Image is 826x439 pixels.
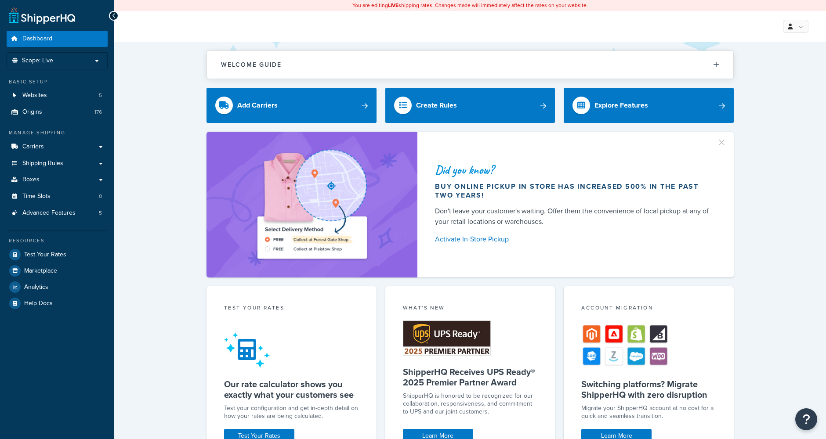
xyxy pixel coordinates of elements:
[237,99,278,112] div: Add Carriers
[7,188,108,205] a: Time Slots0
[7,87,108,104] a: Websites5
[403,304,538,314] div: What's New
[581,379,716,400] h5: Switching platforms? Migrate ShipperHQ with zero disruption
[7,104,108,120] a: Origins176
[99,209,102,217] span: 5
[22,35,52,43] span: Dashboard
[564,88,734,123] a: Explore Features
[22,176,40,184] span: Boxes
[22,108,42,116] span: Origins
[22,193,51,200] span: Time Slots
[7,31,108,47] a: Dashboard
[22,143,44,151] span: Carriers
[7,78,108,86] div: Basic Setup
[7,172,108,188] a: Boxes
[7,104,108,120] li: Origins
[22,92,47,99] span: Websites
[7,205,108,221] li: Advanced Features
[224,404,359,420] div: Test your configuration and get in-depth detail on how your rates are being calculated.
[416,99,457,112] div: Create Rules
[7,87,108,104] li: Websites
[7,237,108,245] div: Resources
[435,206,713,227] div: Don't leave your customer's waiting. Offer them the convenience of local pickup at any of your re...
[99,92,102,99] span: 5
[7,263,108,279] a: Marketplace
[7,155,108,172] a: Shipping Rules
[594,99,648,112] div: Explore Features
[403,392,538,416] p: ShipperHQ is honored to be recognized for our collaboration, responsiveness, and commitment to UP...
[207,51,733,79] button: Welcome Guide
[7,279,108,295] a: Analytics
[7,247,108,263] a: Test Your Rates
[94,108,102,116] span: 176
[7,139,108,155] a: Carriers
[224,379,359,400] h5: Our rate calculator shows you exactly what your customers see
[232,145,391,264] img: ad-shirt-map-b0359fc47e01cab431d101c4b569394f6a03f54285957d908178d52f29eb9668.png
[435,164,713,176] div: Did you know?
[221,61,282,68] h2: Welcome Guide
[24,251,66,259] span: Test Your Rates
[581,404,716,420] div: Migrate your ShipperHQ account at no cost for a quick and seamless transition.
[24,300,53,307] span: Help Docs
[795,408,817,430] button: Open Resource Center
[385,88,555,123] a: Create Rules
[7,188,108,205] li: Time Slots
[24,284,48,291] span: Analytics
[22,209,76,217] span: Advanced Features
[7,295,108,311] a: Help Docs
[22,57,53,65] span: Scope: Live
[22,160,63,167] span: Shipping Rules
[388,1,399,9] b: LIVE
[7,205,108,221] a: Advanced Features5
[435,182,713,200] div: Buy online pickup in store has increased 500% in the past two years!
[403,367,538,388] h5: ShipperHQ Receives UPS Ready® 2025 Premier Partner Award
[7,129,108,137] div: Manage Shipping
[99,193,102,200] span: 0
[206,88,377,123] a: Add Carriers
[24,267,57,275] span: Marketplace
[581,304,716,314] div: Account Migration
[435,233,713,245] a: Activate In-Store Pickup
[224,304,359,314] div: Test your rates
